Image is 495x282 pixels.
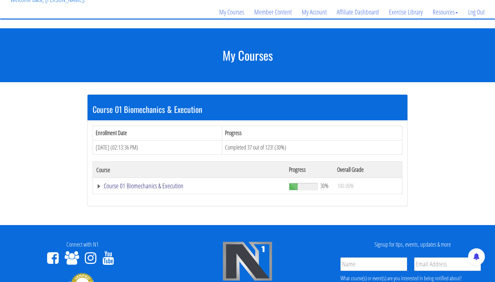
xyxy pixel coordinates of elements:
h4: Connect with N1 [5,241,160,248]
td: [DATE] (02:13:36 PM) [93,140,222,155]
th: Progress [286,162,334,178]
th: Progress [222,126,402,140]
td: 100.00% [334,178,402,194]
td: Completed 37 out of 123! (30%) [222,140,402,155]
span: 30% [320,182,329,189]
th: Overall Grade [334,162,402,178]
a: Course 01 Biomechanics & Execution [96,183,282,189]
input: Name [340,257,407,271]
th: Course [93,162,286,178]
input: Email Address [414,257,481,271]
h4: Signup for tips, events, updates & more [335,241,490,248]
th: Enrollment Date [93,126,222,140]
h3: Course 01 Biomechanics & Execution [93,105,402,114]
